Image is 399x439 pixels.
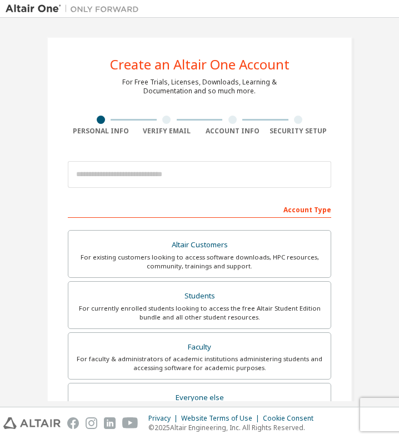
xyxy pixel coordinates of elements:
[68,200,331,218] div: Account Type
[75,253,324,271] div: For existing customers looking to access software downloads, HPC resources, community, trainings ...
[104,417,116,429] img: linkedin.svg
[75,288,324,304] div: Students
[148,414,181,423] div: Privacy
[75,390,324,406] div: Everyone else
[67,417,79,429] img: facebook.svg
[75,237,324,253] div: Altair Customers
[75,355,324,372] div: For faculty & administrators of academic institutions administering students and accessing softwa...
[6,3,144,14] img: Altair One
[86,417,97,429] img: instagram.svg
[122,417,138,429] img: youtube.svg
[263,414,320,423] div: Cookie Consent
[68,127,134,136] div: Personal Info
[134,127,200,136] div: Verify Email
[122,78,277,96] div: For Free Trials, Licenses, Downloads, Learning & Documentation and so much more.
[75,340,324,355] div: Faculty
[266,127,332,136] div: Security Setup
[75,304,324,322] div: For currently enrolled students looking to access the free Altair Student Edition bundle and all ...
[3,417,61,429] img: altair_logo.svg
[148,423,320,432] p: © 2025 Altair Engineering, Inc. All Rights Reserved.
[181,414,263,423] div: Website Terms of Use
[200,127,266,136] div: Account Info
[110,58,290,71] div: Create an Altair One Account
